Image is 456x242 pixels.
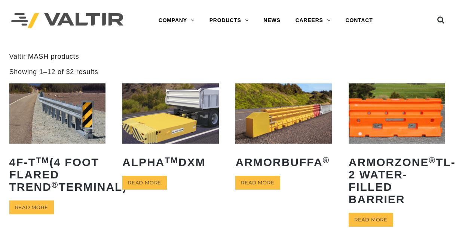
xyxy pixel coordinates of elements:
[9,150,106,199] h2: 4F-T (4 Foot Flared TREND Terminal)
[338,13,380,28] a: CONTACT
[165,156,178,165] sup: TM
[202,13,256,28] a: PRODUCTS
[11,13,123,28] img: Valtir
[9,52,447,61] p: Valtir MASH products
[9,200,54,214] a: Read more about “4F-TTM (4 Foot Flared TREND® Terminal)”
[349,150,445,211] h2: ArmorZone TL-2 Water-Filled Barrier
[122,176,167,190] a: Read more about “ALPHATM DXM”
[288,13,338,28] a: CAREERS
[52,180,59,190] sup: ®
[323,156,330,165] sup: ®
[9,83,106,199] a: 4F-TTM(4 Foot Flared TREND®Terminal)
[349,83,445,211] a: ArmorZone®TL-2 Water-Filled Barrier
[151,13,202,28] a: COMPANY
[349,213,393,227] a: Read more about “ArmorZone® TL-2 Water-Filled Barrier”
[235,83,332,174] a: ArmorBuffa®
[256,13,288,28] a: NEWS
[235,176,280,190] a: Read more about “ArmorBuffa®”
[235,150,332,174] h2: ArmorBuffa
[122,83,219,174] a: ALPHATMDXM
[122,150,219,174] h2: ALPHA DXM
[9,68,98,76] p: Showing 1–12 of 32 results
[36,156,50,165] sup: TM
[429,156,436,165] sup: ®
